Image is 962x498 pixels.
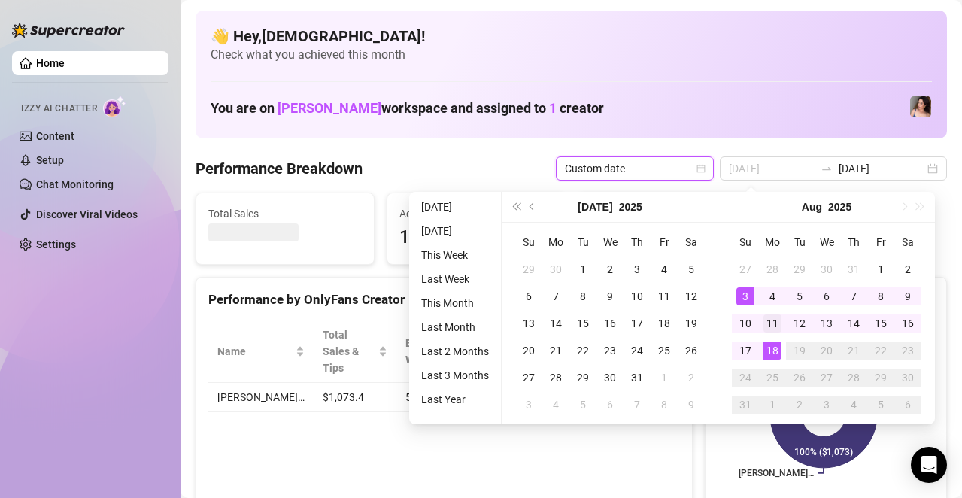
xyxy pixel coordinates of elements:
li: [DATE] [415,222,495,240]
div: 27 [520,369,538,387]
div: 28 [845,369,863,387]
div: 29 [520,260,538,278]
td: 2025-08-06 [813,283,840,310]
td: 2025-07-28 [542,364,569,391]
input: Start date [729,160,815,177]
td: 2025-07-26 [678,337,705,364]
div: 22 [574,342,592,360]
button: Previous month (PageUp) [524,192,541,222]
div: 9 [682,396,700,414]
td: 2025-08-22 [867,337,894,364]
th: Sa [678,229,705,256]
div: 1 [872,260,890,278]
div: 27 [736,260,754,278]
span: Check what you achieved this month [211,47,932,63]
td: 2025-07-30 [596,364,624,391]
td: 2025-09-06 [894,391,921,418]
div: 23 [601,342,619,360]
td: 2025-07-27 [732,256,759,283]
div: 30 [547,260,565,278]
div: 5 [791,287,809,305]
td: 2025-08-02 [894,256,921,283]
div: 4 [547,396,565,414]
td: 2025-09-05 [867,391,894,418]
td: 2025-07-15 [569,310,596,337]
div: 21 [845,342,863,360]
td: 2025-08-06 [596,391,624,418]
div: 16 [601,314,619,333]
div: 19 [791,342,809,360]
div: 20 [520,342,538,360]
td: 2025-08-30 [894,364,921,391]
td: 2025-08-17 [732,337,759,364]
button: Choose a year [619,192,642,222]
td: 2025-07-01 [569,256,596,283]
a: Setup [36,154,64,166]
text: [PERSON_NAME]… [739,469,814,479]
span: 159 [399,223,553,252]
li: Last Month [415,318,495,336]
div: 6 [601,396,619,414]
li: This Week [415,246,495,264]
td: $1,073.4 [314,383,396,412]
td: 2025-07-25 [651,337,678,364]
div: 31 [736,396,754,414]
div: Est. Hours Worked [405,335,462,368]
div: 28 [763,260,781,278]
h4: Performance Breakdown [196,158,363,179]
td: 2025-07-17 [624,310,651,337]
td: 2025-07-10 [624,283,651,310]
div: 3 [520,396,538,414]
div: 14 [547,314,565,333]
th: Fr [867,229,894,256]
td: 2025-08-11 [759,310,786,337]
td: 2025-07-18 [651,310,678,337]
div: 2 [791,396,809,414]
span: calendar [696,164,706,173]
th: Tu [569,229,596,256]
td: 2025-07-04 [651,256,678,283]
div: 2 [682,369,700,387]
div: 24 [736,369,754,387]
td: 2025-08-26 [786,364,813,391]
td: 2025-07-29 [786,256,813,283]
div: 8 [574,287,592,305]
div: 7 [547,287,565,305]
td: 2025-08-04 [759,283,786,310]
span: 1 [549,100,557,116]
td: 2025-09-03 [813,391,840,418]
li: This Month [415,294,495,312]
td: 2025-08-07 [624,391,651,418]
td: 2025-07-06 [515,283,542,310]
td: 2025-07-03 [624,256,651,283]
td: 2025-08-02 [678,364,705,391]
td: 2025-07-07 [542,283,569,310]
td: 2025-07-11 [651,283,678,310]
div: 11 [655,287,673,305]
span: Name [217,343,293,360]
td: 2025-08-31 [732,391,759,418]
button: Last year (Control + left) [508,192,524,222]
td: 2025-07-14 [542,310,569,337]
div: 27 [818,369,836,387]
td: 2025-09-01 [759,391,786,418]
a: Settings [36,238,76,251]
td: 2025-08-10 [732,310,759,337]
div: 20 [818,342,836,360]
div: 4 [655,260,673,278]
div: 21 [547,342,565,360]
td: 2025-08-13 [813,310,840,337]
td: 2025-08-25 [759,364,786,391]
div: 12 [791,314,809,333]
td: 2025-08-15 [867,310,894,337]
td: 2025-08-27 [813,364,840,391]
div: 11 [763,314,781,333]
span: Total Sales & Tips [323,326,375,376]
div: 8 [872,287,890,305]
div: 23 [899,342,917,360]
td: 2025-08-01 [651,364,678,391]
td: 2025-07-27 [515,364,542,391]
div: 13 [818,314,836,333]
span: Custom date [565,157,705,180]
td: 2025-08-09 [678,391,705,418]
